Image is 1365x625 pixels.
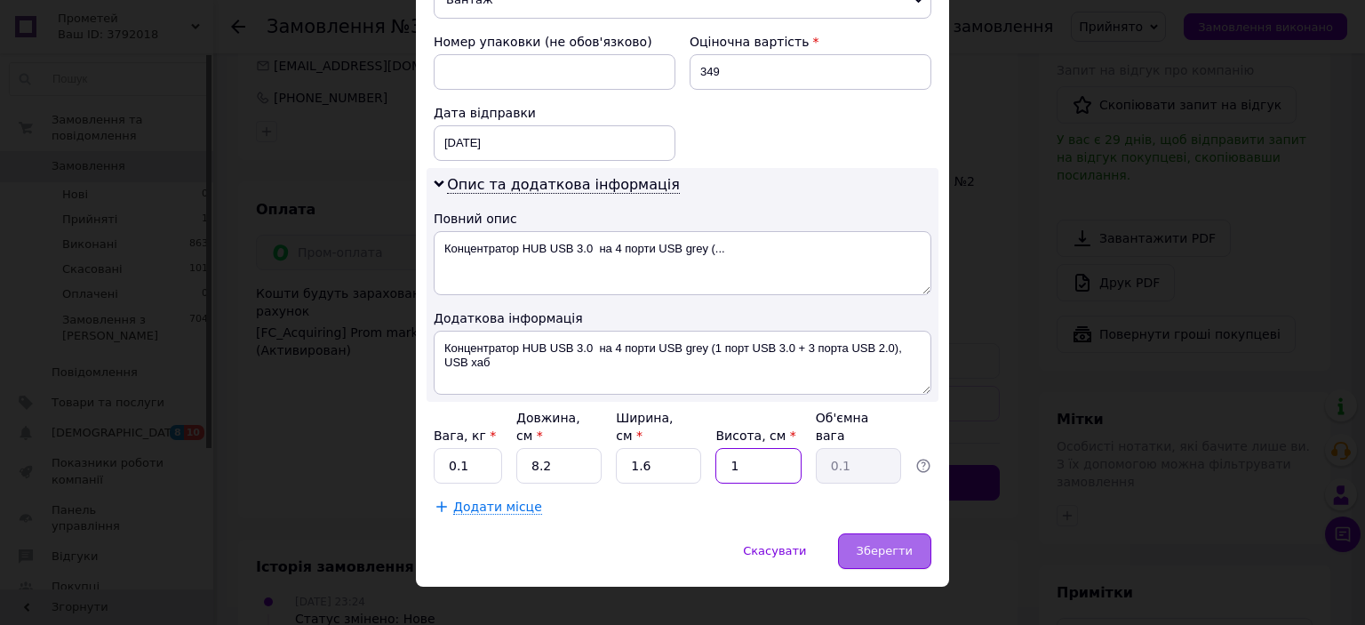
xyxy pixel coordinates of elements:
div: Повний опис [434,210,931,228]
label: Висота, см [715,429,795,443]
div: Додаткова інформація [434,309,931,327]
div: Об'ємна вага [816,409,901,445]
div: Номер упаковки (не обов'язково) [434,33,675,51]
div: Дата відправки [434,104,675,122]
div: Оціночна вартість [690,33,931,51]
span: Опис та додаткова інформація [447,176,680,194]
label: Довжина, см [516,411,580,443]
label: Вага, кг [434,429,496,443]
span: Зберегти [857,544,913,557]
textarea: Концентратор HUB USB 3.0 на 4 порти USB grey (1 порт USB 3.0 + 3 порта USB 2.0), USB хаб [434,331,931,395]
label: Ширина, см [616,411,673,443]
span: Скасувати [743,544,806,557]
span: Додати місце [453,500,542,515]
textarea: Концентратор HUB USB 3.0 на 4 порти USB grey (... [434,231,931,295]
